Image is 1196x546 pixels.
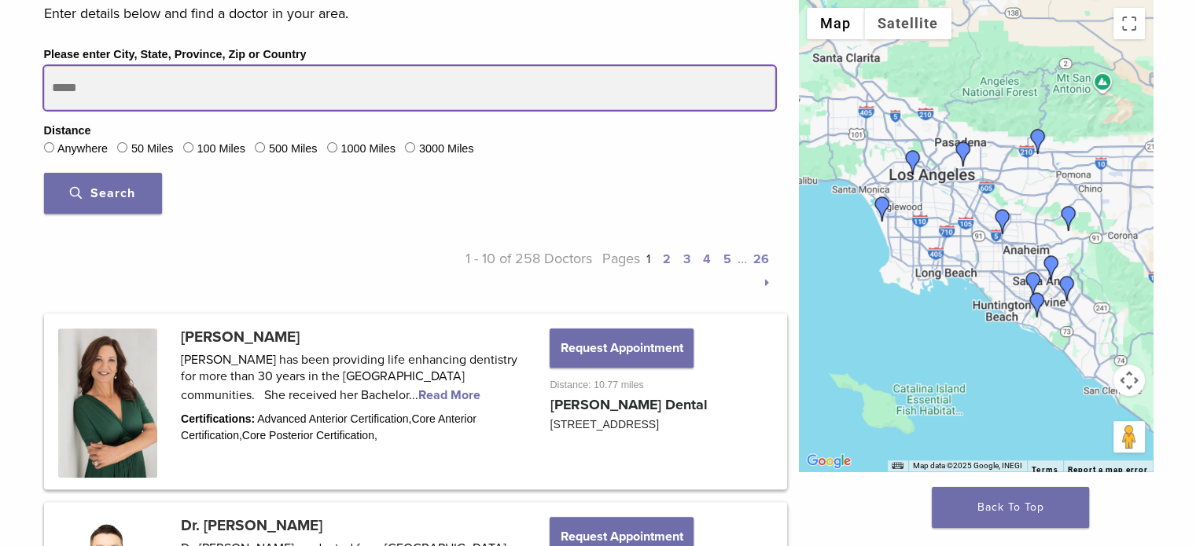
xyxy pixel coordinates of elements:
[44,123,91,140] legend: Distance
[951,141,976,167] div: Dr. Benjamin Lu
[900,150,926,175] div: Dr. Henry Chung
[44,2,775,25] p: Enter details below and find a doctor in your area.
[592,247,775,294] p: Pages
[1056,206,1081,231] div: Dr. Rajeev Prasher
[1113,421,1145,453] button: Drag Pegman onto the map to open Street View
[131,141,174,158] label: 50 Miles
[864,8,951,39] button: Show satellite imagery
[70,185,135,201] span: Search
[1068,465,1148,474] a: Report a map error
[703,251,711,267] a: 4
[753,251,769,267] a: 26
[663,251,671,267] a: 2
[269,141,318,158] label: 500 Miles
[807,8,864,39] button: Show street map
[870,196,895,222] div: Dr. Sandra Calleros
[57,141,108,158] label: Anywhere
[913,461,1022,470] span: Map data ©2025 Google, INEGI
[892,460,903,471] button: Keyboard shortcuts
[550,328,693,368] button: Request Appointment
[683,251,690,267] a: 3
[1039,255,1064,280] div: Dr. Eddie Kao
[1021,272,1046,297] div: Dr. Randy Fong
[803,451,855,471] a: Open this area in Google Maps (opens a new window)
[1032,465,1058,475] a: Terms (opens in new tab)
[646,251,650,267] a: 1
[738,250,747,267] span: …
[1025,292,1050,317] div: Dr. James Chau
[44,46,307,64] label: Please enter City, State, Province, Zip or Country
[1113,365,1145,396] button: Map camera controls
[1113,8,1145,39] button: Toggle fullscreen view
[1025,129,1051,154] div: Dr. Joy Helou
[340,141,396,158] label: 1000 Miles
[990,209,1015,234] div: Dr. Henry Chung
[932,487,1089,528] a: Back To Top
[723,251,731,267] a: 5
[1054,276,1080,301] div: Dr. Frank Raymer
[44,173,162,214] button: Search
[410,247,593,294] p: 1 - 10 of 258 Doctors
[419,141,474,158] label: 3000 Miles
[803,451,855,471] img: Google
[197,141,245,158] label: 100 Miles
